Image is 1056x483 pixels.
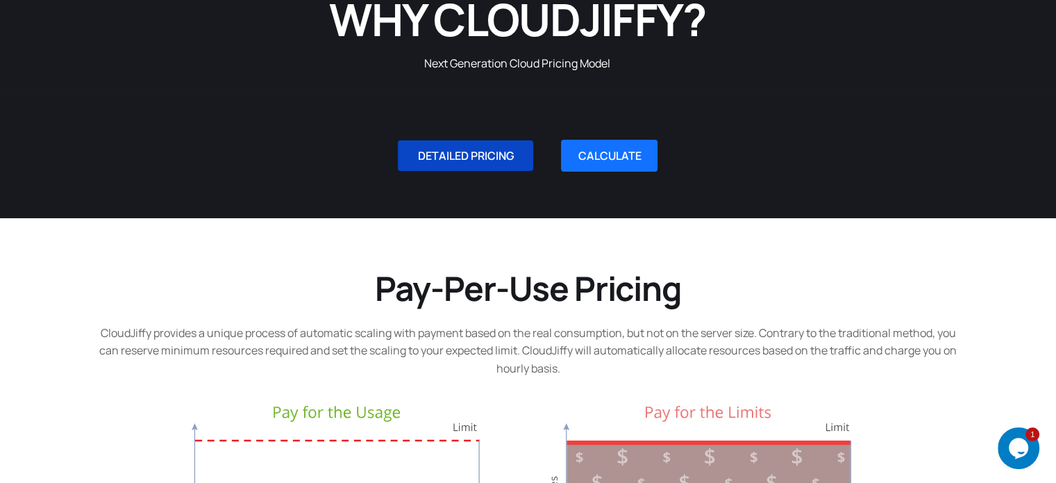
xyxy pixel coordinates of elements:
[998,427,1042,469] iframe: chat widget
[398,140,533,171] a: DETAILED PRICING
[91,267,966,310] h2: Pay-Per-Use Pricing
[260,55,775,73] p: Next Generation Cloud Pricing Model
[91,325,966,378] p: CloudJiffy provides a unique process of automatic scaling with payment based on the real consumpt...
[417,150,514,161] span: DETAILED PRICING
[561,140,657,172] a: CALCULATE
